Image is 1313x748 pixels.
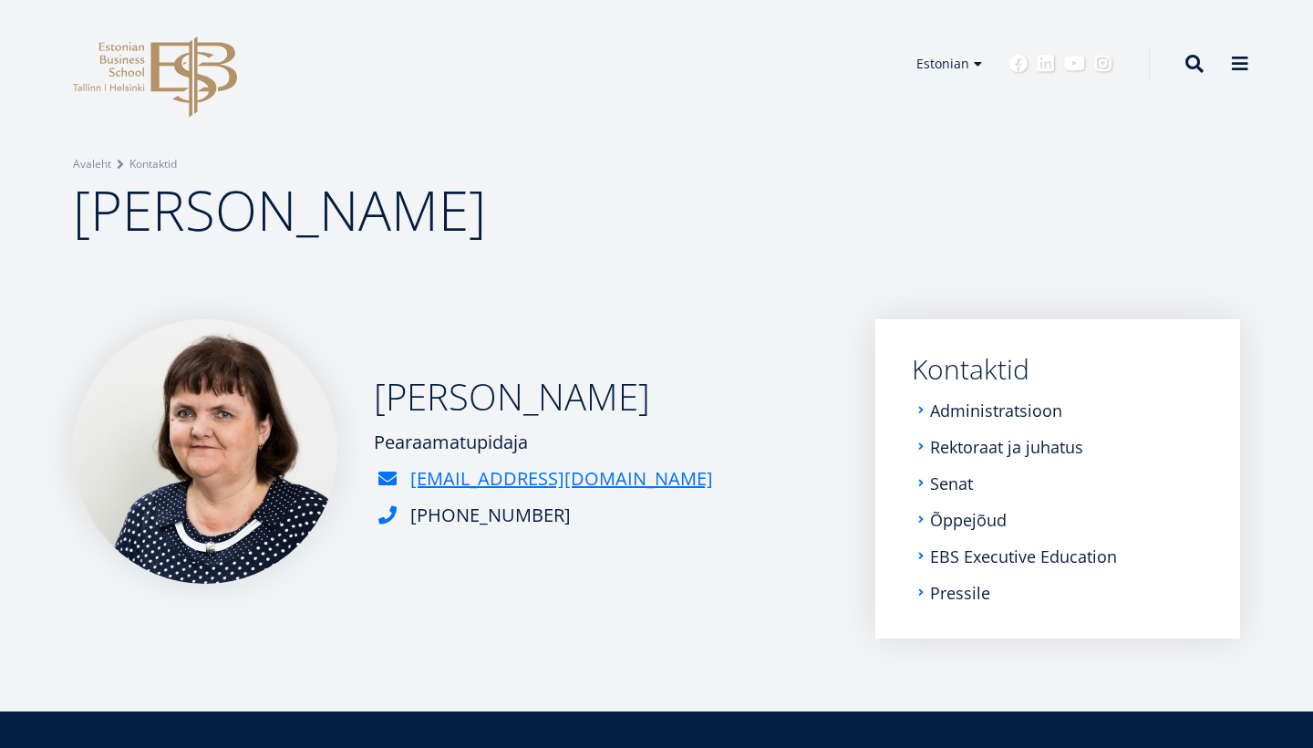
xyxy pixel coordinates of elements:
a: Senat [930,474,973,493]
a: Administratsioon [930,401,1062,420]
span: [PERSON_NAME] [73,172,486,247]
a: Rektoraat ja juhatus [930,438,1083,456]
a: Õppejõud [930,511,1007,529]
a: Pressile [930,584,990,602]
a: Kontaktid [912,356,1204,383]
h2: [PERSON_NAME] [374,374,713,420]
a: EBS Executive Education [930,547,1117,566]
div: Pearaamatupidaja [374,429,713,456]
a: [EMAIL_ADDRESS][DOMAIN_NAME] [410,465,713,493]
a: Facebook [1009,55,1028,73]
a: Avaleht [73,155,111,173]
img: Tiina Veikesaar [73,319,337,584]
a: Kontaktid [129,155,177,173]
a: Youtube [1064,55,1085,73]
a: Linkedin [1037,55,1055,73]
div: [PHONE_NUMBER] [410,502,571,529]
a: Instagram [1094,55,1112,73]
